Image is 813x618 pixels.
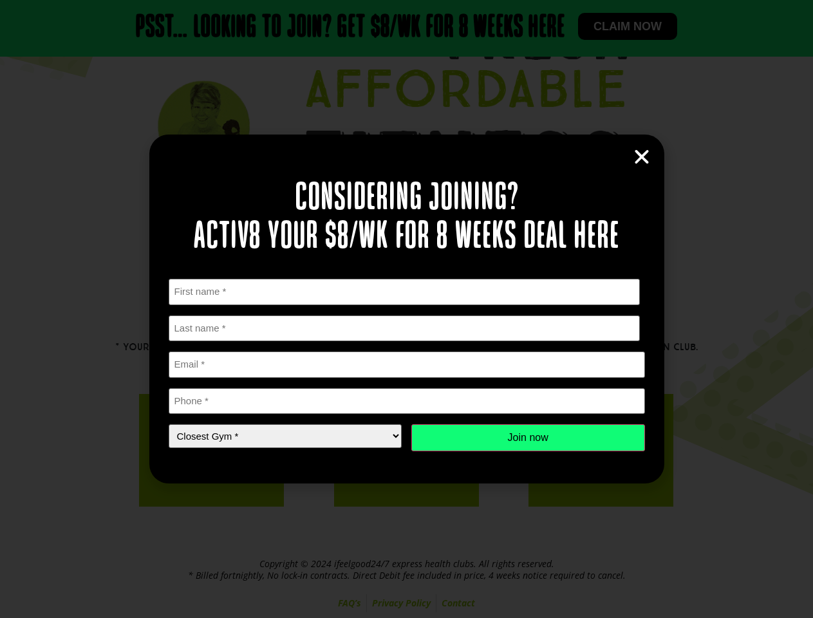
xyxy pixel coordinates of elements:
input: First name * [169,279,640,305]
h2: Considering joining? Activ8 your $8/wk for 8 weeks deal here [169,180,645,257]
input: Phone * [169,388,645,415]
a: Close [632,147,651,167]
input: Last name * [169,315,640,342]
input: Join now [411,424,645,451]
input: Email * [169,351,645,378]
